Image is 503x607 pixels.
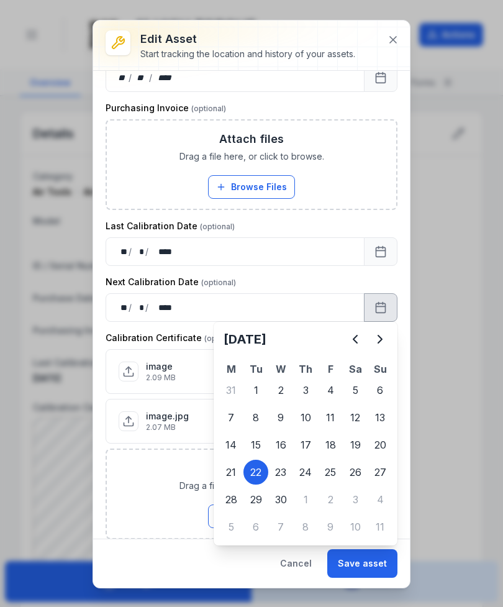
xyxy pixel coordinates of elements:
[318,514,343,539] div: Friday 9 May 2025
[243,378,268,403] div: 1
[318,487,343,512] div: 2
[219,432,243,457] div: Monday 14 April 2025
[268,405,293,430] div: 9
[243,405,268,430] div: Tuesday 8 April 2025
[364,237,397,266] button: Calendar
[243,514,268,539] div: 6
[219,362,243,377] th: M
[219,378,243,403] div: 31
[343,487,368,512] div: 3
[106,276,236,288] label: Next Calibration Date
[318,460,343,485] div: 25
[268,432,293,457] div: 16
[368,327,392,352] button: Next
[116,245,129,258] div: day,
[219,432,243,457] div: 14
[243,487,268,512] div: Tuesday 29 April 2025
[219,487,243,512] div: 28
[146,373,176,383] p: 2.09 MB
[243,514,268,539] div: Tuesday 6 May 2025
[133,301,145,314] div: month,
[318,378,343,403] div: 4
[268,487,293,512] div: 30
[268,405,293,430] div: Wednesday 9 April 2025
[368,378,392,403] div: 6
[224,331,343,348] h2: [DATE]
[106,220,235,232] label: Last Calibration Date
[364,293,397,322] button: Calendar
[318,362,343,377] th: F
[293,432,318,457] div: Thursday 17 April 2025
[293,378,318,403] div: 3
[208,504,295,528] button: Browse Files
[219,378,243,403] div: Monday 31 March 2025
[219,405,243,430] div: Monday 7 April 2025
[129,71,133,84] div: /
[368,514,392,539] div: Sunday 11 May 2025
[318,487,343,512] div: Friday 2 May 2025
[368,362,392,377] th: Su
[140,30,355,48] h3: Edit asset
[133,71,150,84] div: month,
[368,432,392,457] div: Sunday 20 April 2025
[146,410,189,422] p: image.jpg
[268,362,293,377] th: W
[368,432,392,457] div: 20
[268,487,293,512] div: Wednesday 30 April 2025
[368,405,392,430] div: 13
[368,487,392,512] div: Sunday 4 May 2025
[243,362,268,377] th: Tu
[343,432,368,457] div: 19
[208,175,295,199] button: Browse Files
[153,71,176,84] div: year,
[133,245,145,258] div: month,
[129,245,133,258] div: /
[243,432,268,457] div: 15
[150,301,173,314] div: year,
[343,327,368,352] button: Previous
[146,422,189,432] p: 2.07 MB
[293,432,318,457] div: 17
[243,378,268,403] div: Tuesday 1 April 2025
[368,460,392,485] div: Sunday 27 April 2025
[268,432,293,457] div: Wednesday 16 April 2025
[318,432,343,457] div: Friday 18 April 2025
[368,378,392,403] div: Sunday 6 April 2025
[179,150,324,163] span: Drag a file here, or click to browse.
[293,514,318,539] div: Thursday 8 May 2025
[116,71,129,84] div: day,
[243,432,268,457] div: Tuesday 15 April 2025
[219,362,392,541] table: April 2025
[364,63,397,92] button: Calendar
[343,405,368,430] div: 12
[343,432,368,457] div: Saturday 19 April 2025
[140,48,355,60] div: Start tracking the location and history of your assets.
[243,405,268,430] div: 8
[243,487,268,512] div: 29
[343,460,368,485] div: 26
[293,362,318,377] th: Th
[270,549,322,578] button: Cancel
[343,460,368,485] div: Saturday 26 April 2025
[293,460,318,485] div: 24
[219,327,392,541] div: Calendar
[293,487,318,512] div: 1
[368,405,392,430] div: Sunday 13 April 2025
[318,405,343,430] div: 11
[318,405,343,430] div: Friday 11 April 2025
[268,378,293,403] div: Wednesday 2 April 2025
[343,514,368,539] div: 10
[327,549,397,578] button: Save asset
[106,102,226,114] label: Purchasing Invoice
[243,460,268,485] div: 22
[243,460,268,485] div: Tuesday 22 April 2025 selected
[268,514,293,539] div: Wednesday 7 May 2025
[146,360,176,373] p: image
[293,460,318,485] div: Thursday 24 April 2025
[179,480,324,492] span: Drag a file here, or click to browse.
[343,378,368,403] div: 5
[343,405,368,430] div: Saturday 12 April 2025
[129,301,133,314] div: /
[150,245,173,258] div: year,
[106,332,239,344] label: Calibration Certificate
